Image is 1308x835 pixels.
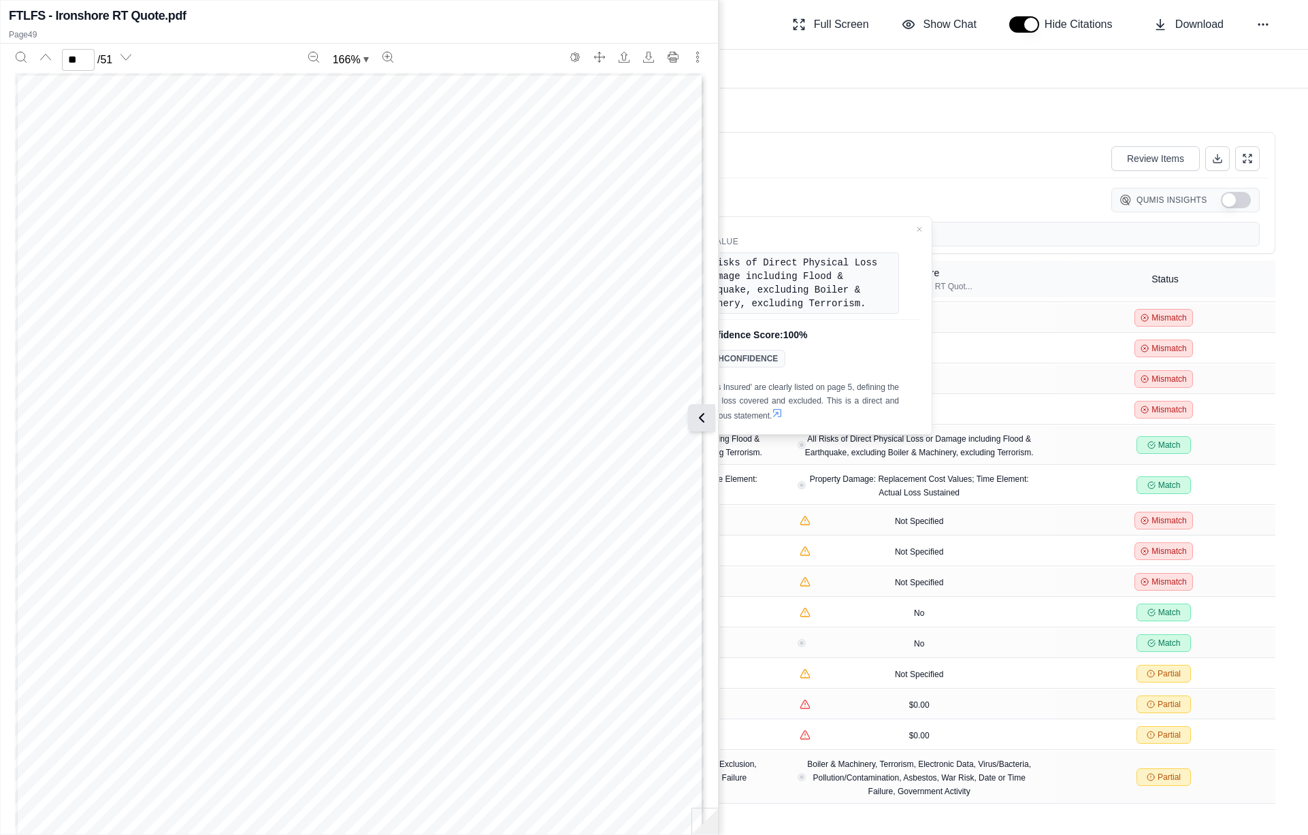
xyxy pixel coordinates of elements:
[913,223,926,236] button: Close confidence details
[895,578,943,587] span: Not Specified
[1151,546,1186,557] span: Mismatch
[1151,312,1186,323] span: Mismatch
[794,510,816,531] button: View confidence details
[687,46,708,68] button: More actions
[794,602,816,623] button: View confidence details
[814,16,869,33] span: Full Screen
[613,46,635,68] button: Open file
[909,731,930,740] span: $0.00
[35,46,56,68] button: Previous page
[683,382,899,421] span: The 'Perils Insured' are clearly listed on page 5, defining the causes of loss covered and exclud...
[794,571,816,593] button: View confidence details
[1158,699,1181,710] span: Partial
[1205,146,1230,171] button: Download Excel
[1235,146,1260,171] button: Expand Table
[794,478,809,493] button: View confidence details
[794,693,816,715] button: View confidence details
[914,639,924,649] span: No
[333,52,361,68] span: 166 %
[1137,195,1207,206] span: Qumis Insights
[895,547,943,557] span: Not Specified
[914,608,924,618] span: No
[794,438,809,453] button: View confidence details
[1151,576,1186,587] span: Mismatch
[895,517,943,526] span: Not Specified
[377,46,399,68] button: Zoom in
[794,540,816,562] button: View confidence details
[1127,152,1184,165] span: Review Items
[97,52,112,68] span: / 51
[1111,146,1200,171] button: Review Items
[1151,404,1186,415] span: Mismatch
[638,46,659,68] button: Download
[1158,607,1181,618] span: Match
[1158,730,1181,740] span: Partial
[683,236,899,247] div: Field Value
[1158,638,1181,649] span: Match
[794,770,809,785] button: View confidence details
[1175,16,1224,33] span: Download
[9,29,710,40] p: Page 49
[1158,668,1181,679] span: Partial
[683,252,899,314] div: All Risks of Direct Physical Loss or Damage including Flood & Earthquake, excluding Boiler & Mach...
[327,49,374,71] button: Zoom document
[909,700,930,710] span: $0.00
[1151,374,1186,384] span: Mismatch
[787,11,874,38] button: Full Screen
[794,724,816,746] button: View confidence details
[1151,515,1186,526] span: Mismatch
[699,328,808,342] span: Confidence Score: 100 %
[62,49,95,71] input: Enter a page number
[896,11,982,38] button: Show Chat
[1045,16,1121,33] span: Hide Citations
[1151,343,1186,354] span: Mismatch
[807,759,1031,796] span: Boiler & Machinery, Terrorism, Electronic Data, Virus/Bacteria, Pollution/Contamination, Asbestos...
[589,46,610,68] button: Full screen
[564,46,586,68] button: Switch to the dark theme
[1148,11,1229,38] button: Download
[696,350,785,367] span: HIGH CONFIDENCE
[1158,440,1181,451] span: Match
[662,46,684,68] button: Print
[303,46,325,68] button: Zoom out
[1120,195,1131,206] img: Qumis Logo
[810,474,1029,497] span: Property Damage: Replacement Cost Values; Time Element: Actual Loss Sustained
[1158,772,1181,783] span: Partial
[10,46,32,68] button: Search
[794,663,816,685] button: View confidence details
[895,670,943,679] span: Not Specified
[923,16,977,33] span: Show Chat
[1158,480,1181,491] span: Match
[794,636,809,651] button: View confidence details
[9,6,186,25] h2: FTLFS - Ironshore RT Quote.pdf
[1221,192,1251,208] button: Show Qumis Insights
[115,46,137,68] button: Next page
[1055,261,1275,297] th: Status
